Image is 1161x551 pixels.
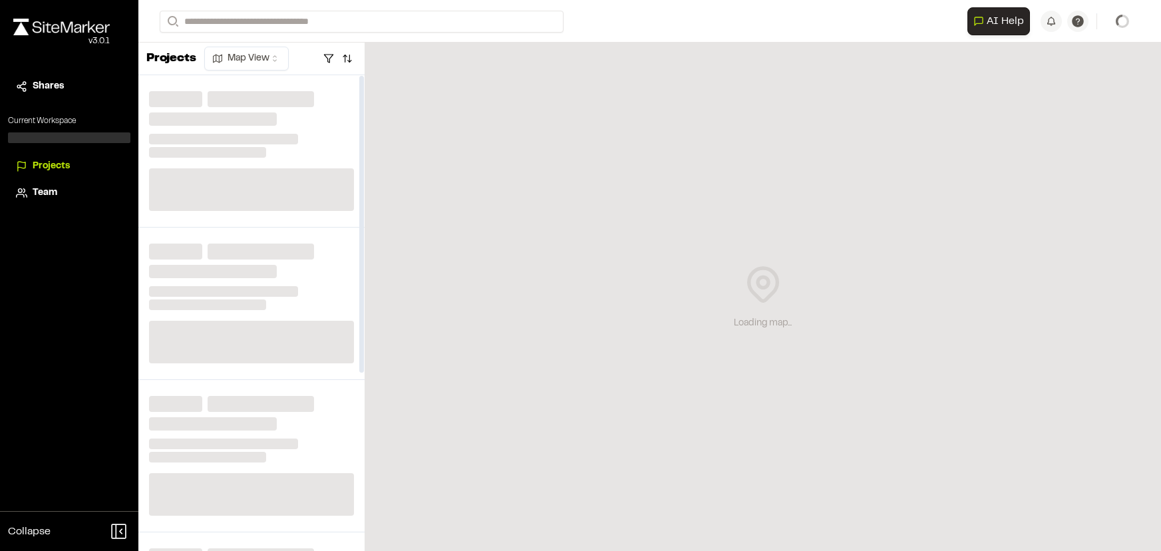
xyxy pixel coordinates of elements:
[16,159,122,174] a: Projects
[8,115,130,127] p: Current Workspace
[33,159,70,174] span: Projects
[16,186,122,200] a: Team
[13,19,110,35] img: rebrand.png
[967,7,1035,35] div: Open AI Assistant
[967,7,1030,35] button: Open AI Assistant
[146,50,196,68] p: Projects
[8,524,51,540] span: Collapse
[734,316,792,331] div: Loading map...
[13,35,110,47] div: Oh geez...please don't...
[160,11,184,33] button: Search
[33,186,57,200] span: Team
[987,13,1024,29] span: AI Help
[16,79,122,94] a: Shares
[33,79,64,94] span: Shares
